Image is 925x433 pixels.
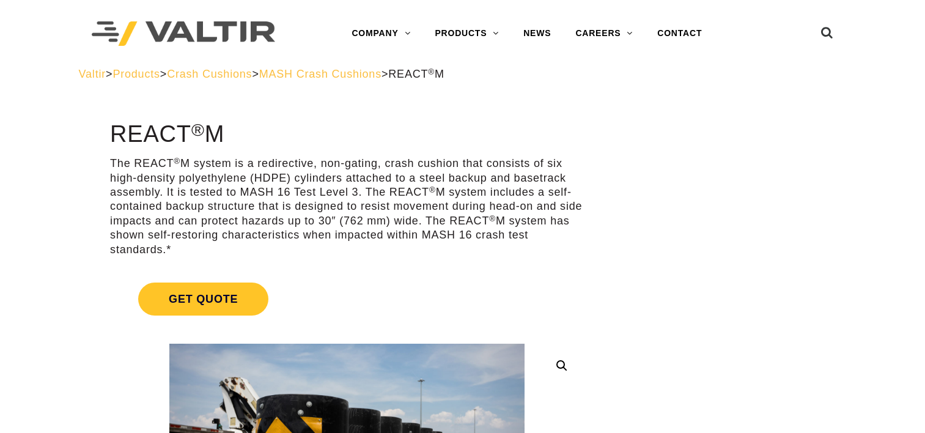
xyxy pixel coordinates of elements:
[259,68,381,80] a: MASH Crash Cushions
[79,67,847,81] div: > > > >
[191,120,205,139] sup: ®
[428,67,435,76] sup: ®
[429,185,436,194] sup: ®
[92,21,275,46] img: Valtir
[138,283,268,316] span: Get Quote
[422,21,511,46] a: PRODUCTS
[167,68,252,80] a: Crash Cushions
[110,268,584,330] a: Get Quote
[112,68,160,80] a: Products
[110,122,584,147] h1: REACT M
[174,157,180,166] sup: ®
[563,21,645,46] a: CAREERS
[79,68,106,80] a: Valtir
[388,68,444,80] span: REACT M
[110,157,584,257] p: The REACT M system is a redirective, non-gating, crash cushion that consists of six high-density ...
[339,21,422,46] a: COMPANY
[645,21,714,46] a: CONTACT
[511,21,563,46] a: NEWS
[489,214,496,223] sup: ®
